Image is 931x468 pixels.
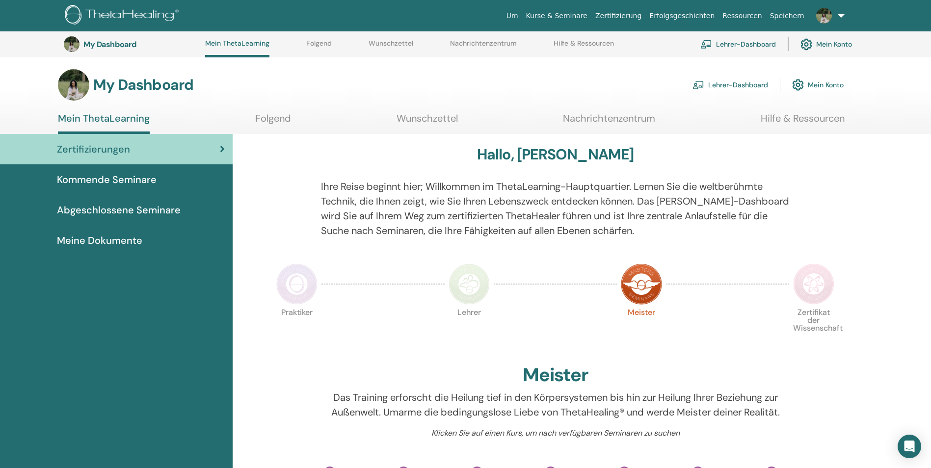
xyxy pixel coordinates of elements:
img: Master [621,263,662,305]
span: Zertifizierungen [57,142,130,156]
a: Nachrichtenzentrum [450,39,517,55]
img: Instructor [449,263,490,305]
a: Mein Konto [800,33,852,55]
p: Ihre Reise beginnt hier; Willkommen im ThetaLearning-Hauptquartier. Lernen Sie die weltberühmte T... [321,179,790,238]
p: Meister [621,309,662,350]
p: Zertifikat der Wissenschaft [793,309,834,350]
h3: My Dashboard [93,76,193,94]
a: Wunschzettel [369,39,413,55]
a: Erfolgsgeschichten [645,7,718,25]
h3: My Dashboard [83,40,182,49]
a: Folgend [306,39,332,55]
img: Certificate of Science [793,263,834,305]
h3: Hallo, [PERSON_NAME] [477,146,634,163]
img: Practitioner [276,263,318,305]
img: default.jpg [816,8,832,24]
img: default.jpg [64,36,80,52]
a: Mein Konto [792,74,844,96]
a: Hilfe & Ressourcen [761,112,845,131]
a: Hilfe & Ressourcen [554,39,614,55]
p: Lehrer [449,309,490,350]
span: Kommende Seminare [57,172,157,187]
p: Praktiker [276,309,318,350]
a: Ressourcen [718,7,766,25]
a: Mein ThetaLearning [58,112,150,134]
div: Open Intercom Messenger [898,435,921,458]
img: default.jpg [58,69,89,101]
img: logo.png [65,5,182,27]
a: Lehrer-Dashboard [700,33,776,55]
a: Lehrer-Dashboard [692,74,768,96]
p: Das Training erforscht die Heilung tief in den Körpersystemen bis hin zur Heilung Ihrer Beziehung... [321,390,790,419]
a: Mein ThetaLearning [205,39,269,57]
a: Um [503,7,522,25]
img: chalkboard-teacher.svg [700,40,712,49]
a: Speichern [766,7,808,25]
span: Meine Dokumente [57,233,142,248]
a: Folgend [255,112,291,131]
a: Zertifizierung [591,7,645,25]
img: chalkboard-teacher.svg [692,80,704,89]
a: Kurse & Seminare [522,7,591,25]
h2: Meister [523,364,588,387]
span: Abgeschlossene Seminare [57,203,181,217]
a: Wunschzettel [397,112,458,131]
a: Nachrichtenzentrum [563,112,655,131]
img: cog.svg [792,77,804,93]
img: cog.svg [800,36,812,52]
p: Klicken Sie auf einen Kurs, um nach verfügbaren Seminaren zu suchen [321,427,790,439]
